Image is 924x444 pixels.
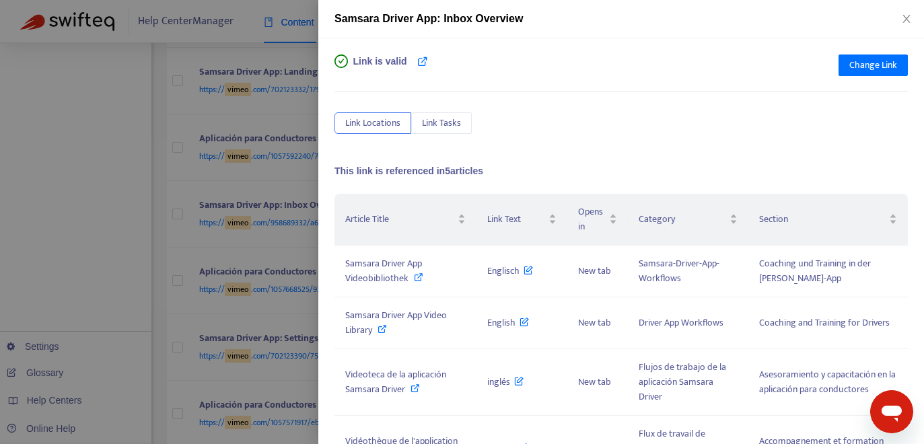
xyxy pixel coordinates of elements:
[748,194,908,246] th: Section
[628,194,748,246] th: Category
[639,256,719,286] span: Samsara-Driver-App-Workflows
[487,263,534,279] span: Englisch
[870,390,913,433] iframe: Button to launch messaging window
[839,54,908,76] button: Change Link
[334,112,411,134] button: Link Locations
[578,205,606,234] span: Opens in
[345,367,446,397] span: Videoteca de la aplicación Samsara Driver
[345,256,422,286] span: Samsara Driver App Videobibliothek
[334,54,348,68] span: check-circle
[345,116,400,131] span: Link Locations
[901,13,912,24] span: close
[345,212,455,227] span: Article Title
[353,54,407,81] span: Link is valid
[578,263,611,279] span: New tab
[334,13,523,24] span: Samsara Driver App: Inbox Overview
[487,315,530,330] span: English
[487,212,546,227] span: Link Text
[578,315,611,330] span: New tab
[897,13,916,26] button: Close
[578,374,611,390] span: New tab
[411,112,472,134] button: Link Tasks
[567,194,628,246] th: Opens in
[759,256,871,286] span: Coaching und Training in der [PERSON_NAME]-App
[487,374,524,390] span: inglés
[334,194,476,246] th: Article Title
[759,367,896,397] span: Asesoramiento y capacitación en la aplicación para conductores
[639,315,723,330] span: Driver App Workflows
[849,58,897,73] span: Change Link
[422,116,461,131] span: Link Tasks
[759,315,890,330] span: Coaching and Training for Drivers
[476,194,568,246] th: Link Text
[345,307,447,338] span: Samsara Driver App Video Library
[759,212,886,227] span: Section
[639,212,727,227] span: Category
[639,359,726,404] span: Flujos de trabajo de la aplicación Samsara Driver
[334,165,483,176] span: This link is referenced in 5 articles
